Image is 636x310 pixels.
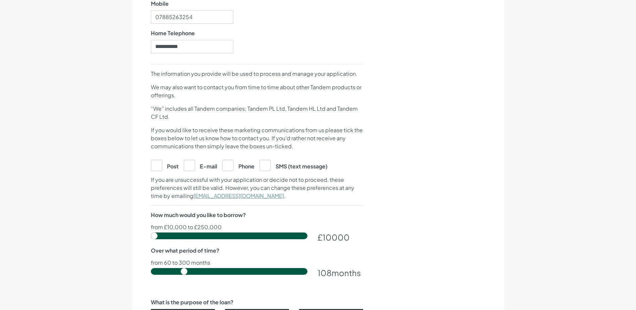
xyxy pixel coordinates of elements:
span: 10000 [323,232,350,242]
p: If you would like to receive these marketing communications from us please tick the boxes below t... [151,126,363,150]
label: What is the purpose of the loan? [151,298,233,306]
label: SMS (text message) [259,160,328,170]
span: 108 [317,268,332,278]
p: The information you provide will be used to process and manage your application. [151,70,363,78]
label: How much would you like to borrow? [151,211,246,219]
label: Phone [222,160,254,170]
div: months [317,267,363,279]
label: Home Telephone [151,29,195,37]
label: Over what period of time? [151,247,219,255]
label: Post [151,160,179,170]
div: £ [317,231,363,243]
a: [EMAIL_ADDRESS][DOMAIN_NAME] [193,192,284,199]
p: If you are unsuccessful with your application or decide not to proceed, these preferences will st... [151,176,363,200]
p: from £10,000 to £250,000 [151,224,363,230]
p: from 60 to 300 months [151,260,363,265]
p: “We” includes all Tandem companies; Tandem PL Ltd, Tandem HL Ltd and Tandem CF Ltd. [151,105,363,121]
label: E-mail [184,160,217,170]
p: We may also want to contact you from time to time about other Tandem products or offerings. [151,83,363,99]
